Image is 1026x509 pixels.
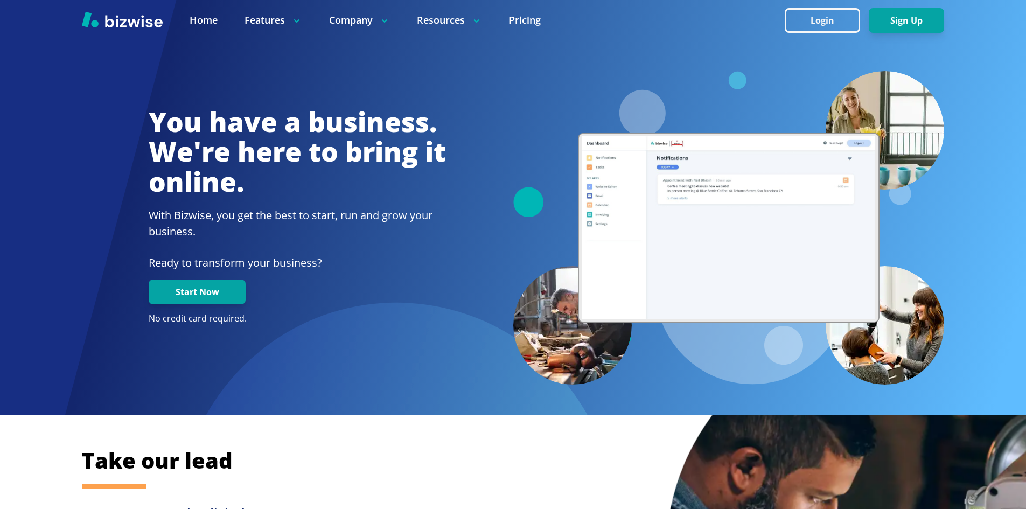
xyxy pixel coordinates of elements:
p: Company [329,13,390,27]
a: Login [785,16,869,26]
p: Resources [417,13,482,27]
p: No credit card required. [149,313,446,325]
h1: You have a business. We're here to bring it online. [149,107,446,197]
button: Start Now [149,280,246,304]
a: Start Now [149,287,246,297]
h2: With Bizwise, you get the best to start, run and grow your business. [149,207,446,240]
a: Home [190,13,218,27]
img: Bizwise Logo [82,11,163,27]
p: Ready to transform your business? [149,255,446,271]
a: Sign Up [869,16,944,26]
p: Features [245,13,302,27]
button: Sign Up [869,8,944,33]
a: Pricing [509,13,541,27]
h2: Take our lead [82,446,890,475]
button: Login [785,8,860,33]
